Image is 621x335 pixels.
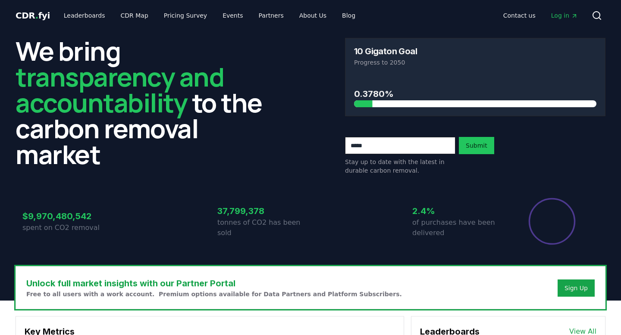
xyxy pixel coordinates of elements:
[35,10,38,21] span: .
[16,10,50,21] span: CDR fyi
[114,8,155,23] a: CDR Map
[16,38,276,167] h2: We bring to the carbon removal market
[16,9,50,22] a: CDR.fyi
[412,205,505,217] h3: 2.4%
[528,197,576,245] div: Percentage of sales delivered
[345,158,455,175] p: Stay up to date with the latest in durable carbon removal.
[252,8,291,23] a: Partners
[354,47,417,56] h3: 10 Gigaton Goal
[26,277,402,290] h3: Unlock full market insights with our Partner Portal
[496,8,543,23] a: Contact us
[217,205,310,217] h3: 37,799,378
[558,279,595,297] button: Sign Up
[544,8,585,23] a: Log in
[217,217,310,238] p: tonnes of CO2 has been sold
[335,8,362,23] a: Blog
[157,8,214,23] a: Pricing Survey
[57,8,112,23] a: Leaderboards
[354,87,596,100] h3: 0.3780%
[22,223,116,233] p: spent on CO2 removal
[16,59,224,120] span: transparency and accountability
[216,8,250,23] a: Events
[412,217,505,238] p: of purchases have been delivered
[22,210,116,223] h3: $9,970,480,542
[459,137,494,154] button: Submit
[551,11,578,20] span: Log in
[26,290,402,298] p: Free to all users with a work account. Premium options available for Data Partners and Platform S...
[354,58,596,67] p: Progress to 2050
[292,8,333,23] a: About Us
[496,8,585,23] nav: Main
[565,284,588,292] a: Sign Up
[57,8,362,23] nav: Main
